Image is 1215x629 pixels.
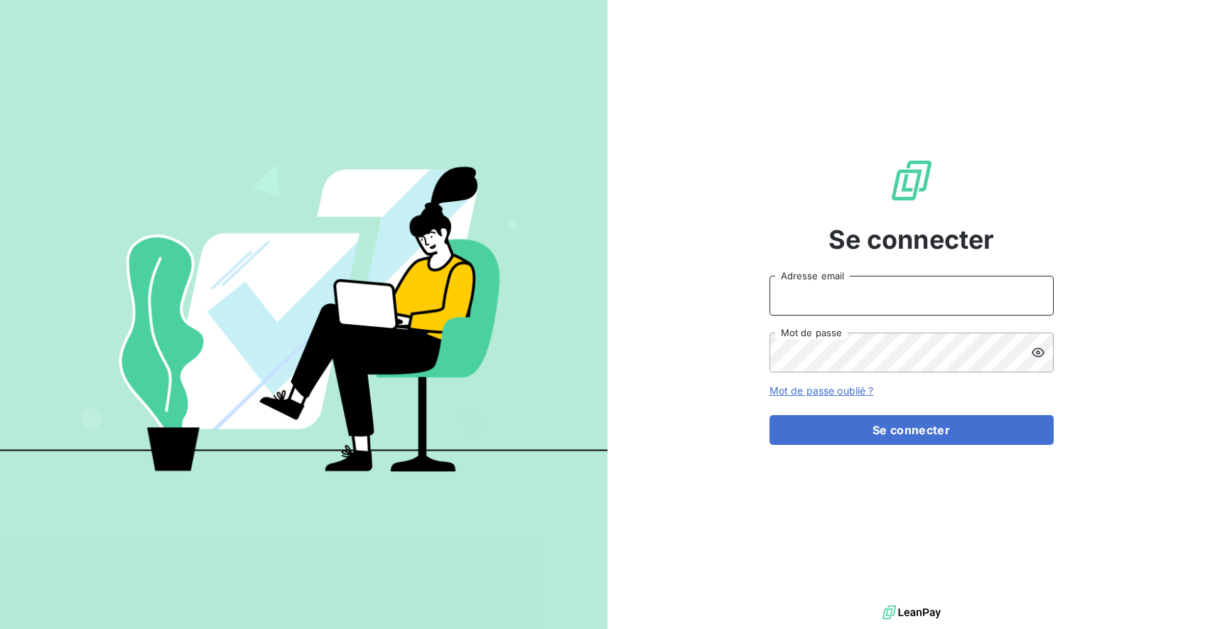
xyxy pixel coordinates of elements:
[769,385,874,397] a: Mot de passe oublié ?
[769,415,1054,445] button: Se connecter
[769,276,1054,316] input: placeholder
[828,220,995,259] span: Se connecter
[882,602,941,623] img: logo
[889,158,934,203] img: Logo LeanPay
